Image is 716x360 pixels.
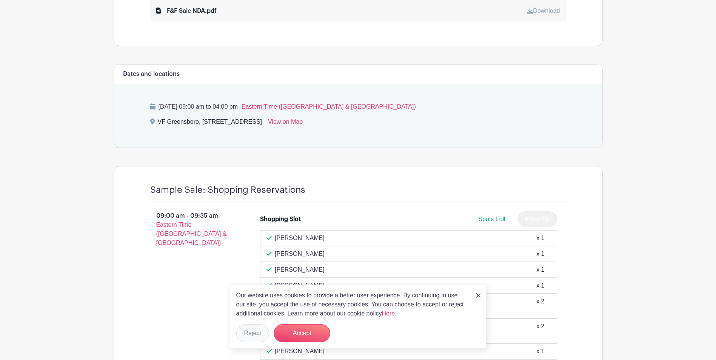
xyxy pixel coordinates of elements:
[536,297,544,315] div: x 2
[275,281,325,290] p: [PERSON_NAME]
[236,291,468,318] p: Our website uses cookies to provide a better user experience. By continuing to use our site, you ...
[236,324,269,342] button: Reject
[382,310,395,317] a: Here
[275,265,325,274] p: [PERSON_NAME]
[536,249,544,258] div: x 1
[123,71,180,78] h6: Dates and locations
[238,103,416,110] span: - Eastern Time ([GEOGRAPHIC_DATA] & [GEOGRAPHIC_DATA])
[275,249,325,258] p: [PERSON_NAME]
[156,6,217,15] div: F&F Sale NDA.pdf
[138,208,248,251] p: 09:00 am - 09:35 am
[536,322,544,340] div: x 2
[536,281,544,290] div: x 1
[158,117,262,129] div: VF Greensboro, [STREET_ADDRESS]
[268,117,303,129] a: View on Map
[274,324,330,342] button: Accept
[536,265,544,274] div: x 1
[275,347,325,356] p: [PERSON_NAME]
[150,102,566,111] p: [DATE] 09:00 am to 04:00 pm
[156,212,227,246] span: - Eastern Time ([GEOGRAPHIC_DATA] & [GEOGRAPHIC_DATA])
[476,293,480,298] img: close_button-5f87c8562297e5c2d7936805f587ecaba9071eb48480494691a3f1689db116b3.svg
[536,347,544,356] div: x 1
[478,216,505,222] span: Spots Full
[260,215,301,224] div: Shopping Slot
[536,234,544,243] div: x 1
[275,234,325,243] p: [PERSON_NAME]
[527,8,560,14] a: Download
[150,185,305,195] h4: Sample Sale: Shopping Reservations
